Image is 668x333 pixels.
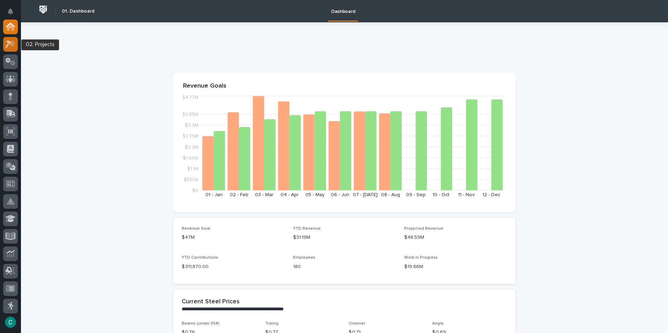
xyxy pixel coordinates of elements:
tspan: $2.2M [185,145,198,149]
text: 02 - Feb [230,192,248,197]
p: $19.86M [404,263,507,271]
span: YTD Revenue [293,227,321,231]
p: $ 311,870.00 [182,263,285,271]
tspan: $4.77M [182,95,198,100]
text: 06 - Jun [331,192,349,197]
text: 07 - [DATE] [353,192,378,197]
p: 180 [293,263,396,271]
h2: Current Steel Prices [182,298,240,306]
text: 09 - Sep [406,192,426,197]
text: 05 - May [305,192,325,197]
tspan: $550K [184,177,198,182]
p: $31.19M [293,234,396,241]
span: Angle [432,321,444,326]
p: $48.59M [404,234,507,241]
tspan: $1.65M [183,155,198,160]
text: 04 - Apr [281,192,299,197]
text: 01 - Jan [205,192,223,197]
p: $47M [182,234,285,241]
span: YTD Contributions [182,256,218,260]
p: Revenue Goals [183,82,506,90]
span: Channel [349,321,365,326]
text: 03 - Mar [255,192,274,197]
span: Tubing [265,321,278,326]
span: Revenue Goal [182,227,210,231]
button: users-avatar [3,315,18,330]
tspan: $3.3M [185,123,198,128]
img: Workspace Logo [37,3,50,16]
span: Projected Revenue [404,227,443,231]
tspan: $0 [192,188,198,193]
div: Notifications [9,8,18,20]
span: Work in Progress [404,256,438,260]
text: 11 - Nov [458,192,475,197]
text: 10 - Oct [433,192,449,197]
tspan: $2.75M [182,134,198,139]
span: Employees [293,256,315,260]
tspan: $1.1M [187,166,198,171]
span: Beams (under 55#) [182,321,219,326]
tspan: $3.85M [182,112,198,117]
button: Notifications [3,4,18,19]
h2: 01. Dashboard [62,8,94,14]
text: 12 - Dec [482,192,500,197]
text: 08 - Aug [381,192,400,197]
